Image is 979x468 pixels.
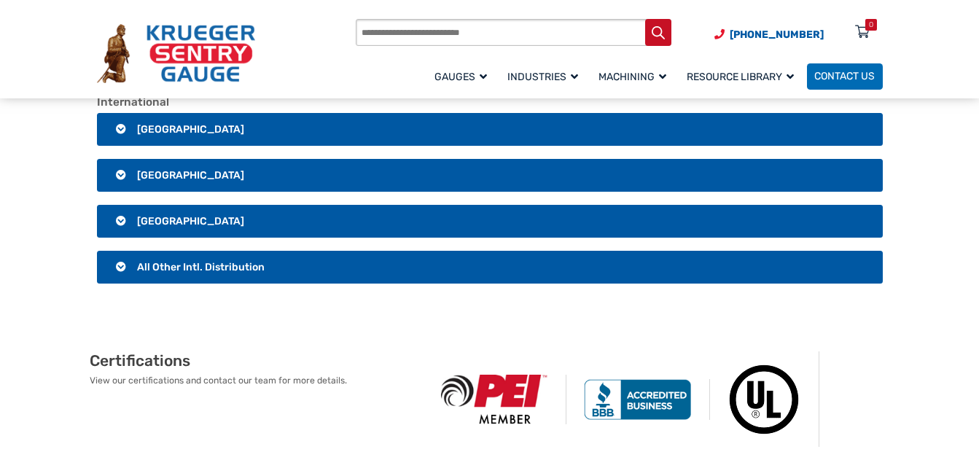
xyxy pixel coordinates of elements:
span: Gauges [434,71,487,83]
span: Industries [507,71,578,83]
img: PEI Member [423,375,566,424]
a: Industries [500,61,591,91]
img: Underwriters Laboratories [710,351,819,448]
span: [GEOGRAPHIC_DATA] [137,123,244,136]
h2: International [97,95,883,109]
h2: Certifications [90,351,424,370]
span: Resource Library [687,71,794,83]
span: All Other Intl. Distribution [137,261,265,273]
a: Machining [591,61,679,91]
a: Resource Library [679,61,807,91]
img: Krueger Sentry Gauge [97,24,255,82]
span: Contact Us [814,71,875,83]
span: [PHONE_NUMBER] [730,28,824,41]
a: Gauges [427,61,500,91]
img: BBB [566,379,710,420]
a: Contact Us [807,63,883,90]
div: 0 [869,19,873,31]
span: [GEOGRAPHIC_DATA] [137,169,244,182]
a: Phone Number (920) 434-8860 [714,27,824,42]
p: View our certifications and contact our team for more details. [90,374,424,387]
span: Machining [598,71,666,83]
span: [GEOGRAPHIC_DATA] [137,215,244,227]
